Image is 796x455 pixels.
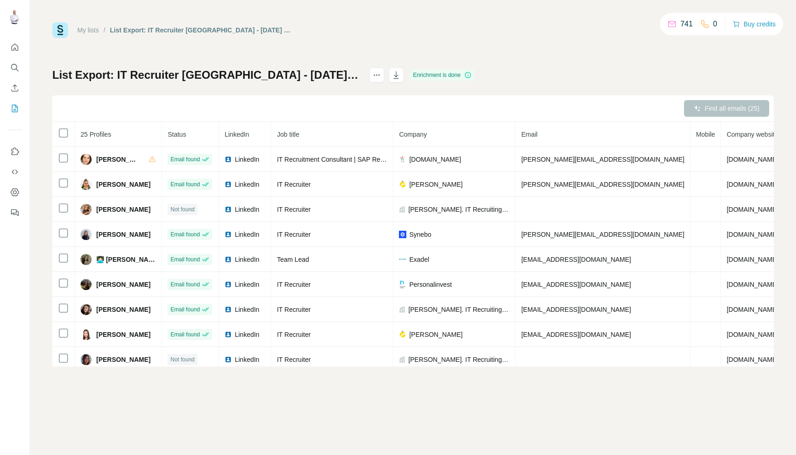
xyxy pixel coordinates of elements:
[224,181,232,188] img: LinkedIn logo
[521,156,684,163] span: [PERSON_NAME][EMAIL_ADDRESS][DOMAIN_NAME]
[409,280,452,289] span: Personalinvest
[170,305,199,314] span: Email found
[277,181,311,188] span: IT Recruiter
[170,355,194,364] span: Not found
[399,156,406,163] img: company-logo
[170,330,199,339] span: Email found
[235,180,259,189] span: LinkedIn
[408,205,510,214] span: [PERSON_NAME]. IT Recruiting Agency
[96,230,150,239] span: [PERSON_NAME]
[7,204,22,221] button: Feedback
[110,25,294,35] div: List Export: IT Recruiter [GEOGRAPHIC_DATA] - [DATE] 07:12
[727,356,778,363] span: [DOMAIN_NAME]
[399,131,427,138] span: Company
[277,131,299,138] span: Job title
[399,259,406,260] img: company-logo
[521,281,631,288] span: [EMAIL_ADDRESS][DOMAIN_NAME]
[235,255,259,264] span: LinkedIn
[277,256,309,263] span: Team Lead
[168,131,186,138] span: Status
[77,26,99,34] a: My lists
[7,59,22,76] button: Search
[727,281,778,288] span: [DOMAIN_NAME]
[224,331,232,338] img: LinkedIn logo
[7,184,22,201] button: Dashboard
[727,306,778,313] span: [DOMAIN_NAME]
[96,305,150,314] span: [PERSON_NAME]
[235,155,259,164] span: LinkedIn
[727,206,778,213] span: [DOMAIN_NAME]
[224,206,232,213] img: LinkedIn logo
[235,330,259,339] span: LinkedIn
[52,22,68,38] img: Surfe Logo
[409,230,431,239] span: Synebo
[409,255,429,264] span: Exadel
[399,181,406,188] img: company-logo
[277,281,311,288] span: IT Recruiter
[713,19,717,30] p: 0
[399,331,406,338] img: company-logo
[81,329,92,340] img: Avatar
[170,280,199,289] span: Email found
[224,281,232,288] img: LinkedIn logo
[369,68,384,82] button: actions
[521,131,537,138] span: Email
[235,230,259,239] span: LinkedIn
[81,279,92,290] img: Avatar
[521,181,684,188] span: [PERSON_NAME][EMAIL_ADDRESS][DOMAIN_NAME]
[96,355,150,364] span: [PERSON_NAME]
[277,156,536,163] span: IT Recruitment Consultant | SAP Recruitment Consultant | HR Consultant | Sales Manager
[409,330,462,339] span: [PERSON_NAME]
[81,229,92,240] img: Avatar
[733,18,776,31] button: Buy credits
[727,231,778,238] span: [DOMAIN_NAME]
[224,356,232,363] img: LinkedIn logo
[170,255,199,264] span: Email found
[96,205,150,214] span: [PERSON_NAME]
[81,304,92,315] img: Avatar
[408,355,510,364] span: [PERSON_NAME]. IT Recruiting Agency
[96,330,150,339] span: [PERSON_NAME]
[7,164,22,180] button: Use Surfe API
[235,205,259,214] span: LinkedIn
[408,305,510,314] span: [PERSON_NAME]. IT Recruiting Agency
[696,131,715,138] span: Mobile
[727,331,778,338] span: [DOMAIN_NAME]
[81,254,92,265] img: Avatar
[224,156,232,163] img: LinkedIn logo
[224,231,232,238] img: LinkedIn logo
[96,280,150,289] span: [PERSON_NAME]
[96,180,150,189] span: [PERSON_NAME]
[224,306,232,313] img: LinkedIn logo
[104,25,106,35] li: /
[81,179,92,190] img: Avatar
[409,155,461,164] span: [DOMAIN_NAME]
[727,131,778,138] span: Company website
[7,9,22,24] img: Avatar
[409,180,462,189] span: [PERSON_NAME]
[170,180,199,189] span: Email found
[277,206,311,213] span: IT Recruiter
[81,204,92,215] img: Avatar
[224,131,249,138] span: LinkedIn
[399,281,406,288] img: company-logo
[727,256,778,263] span: [DOMAIN_NAME]
[81,354,92,365] img: Avatar
[170,155,199,164] span: Email found
[521,256,631,263] span: [EMAIL_ADDRESS][DOMAIN_NAME]
[277,306,311,313] span: IT Recruiter
[7,100,22,117] button: My lists
[235,355,259,364] span: LinkedIn
[170,205,194,214] span: Not found
[521,306,631,313] span: [EMAIL_ADDRESS][DOMAIN_NAME]
[81,131,111,138] span: 25 Profiles
[410,70,474,81] div: Enrichment is done
[727,181,778,188] span: [DOMAIN_NAME]
[277,331,311,338] span: IT Recruiter
[277,231,311,238] span: IT Recruiter
[727,156,778,163] span: [DOMAIN_NAME]
[96,155,139,164] span: [PERSON_NAME]
[81,154,92,165] img: Avatar
[224,256,232,263] img: LinkedIn logo
[521,331,631,338] span: [EMAIL_ADDRESS][DOMAIN_NAME]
